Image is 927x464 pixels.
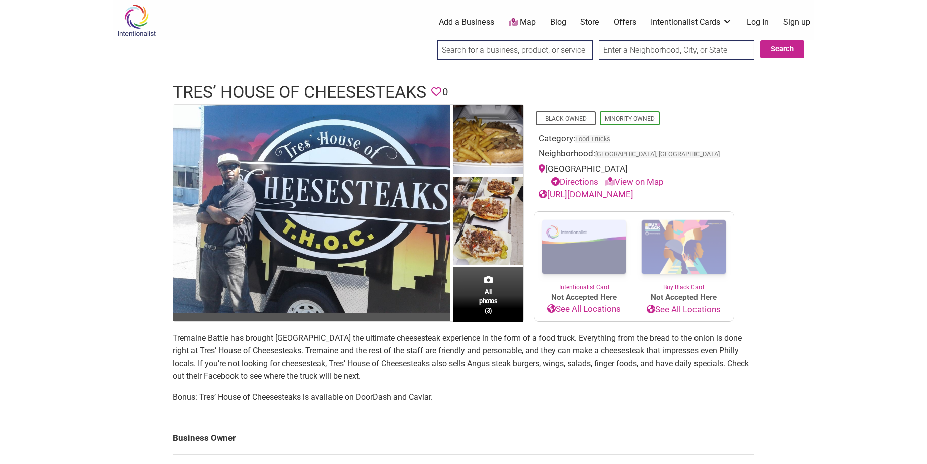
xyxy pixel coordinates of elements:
input: Search for a business, product, or service [437,40,593,60]
span: 0 [442,84,448,100]
a: See All Locations [534,303,634,316]
a: Blog [550,17,566,28]
h1: Tres’ House of Cheesesteaks [173,80,426,104]
td: Business Owner [173,422,754,455]
a: Map [509,17,536,28]
div: Neighborhood: [539,147,729,163]
span: Not Accepted Here [534,292,634,303]
a: Store [580,17,599,28]
div: Category: [539,132,729,148]
button: Search [760,40,804,58]
a: Directions [551,177,598,187]
input: Enter a Neighborhood, City, or State [599,40,754,60]
a: Intentionalist Cards [651,17,732,28]
a: Offers [614,17,636,28]
img: Buy Black Card [634,212,734,283]
a: Food Trucks [575,135,610,143]
a: View on Map [605,177,664,187]
div: [GEOGRAPHIC_DATA] [539,163,729,188]
p: Tremaine Battle has brought [GEOGRAPHIC_DATA] the ultimate cheesesteak experience in the form of ... [173,332,754,383]
a: Buy Black Card [634,212,734,292]
img: Intentionalist [113,4,160,37]
a: Black-Owned [545,115,587,122]
span: All photos (3) [479,287,497,315]
a: Sign up [783,17,810,28]
a: [URL][DOMAIN_NAME] [539,189,633,199]
a: See All Locations [634,303,734,316]
span: [GEOGRAPHIC_DATA], [GEOGRAPHIC_DATA] [595,151,720,158]
p: Bonus: Tres’ House of Cheesesteaks is available on DoorDash and Caviar. [173,391,754,404]
span: Not Accepted Here [634,292,734,303]
a: Log In [747,17,769,28]
img: Intentionalist Card [534,212,634,283]
a: Intentionalist Card [534,212,634,292]
a: Minority-Owned [605,115,655,122]
a: Add a Business [439,17,494,28]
